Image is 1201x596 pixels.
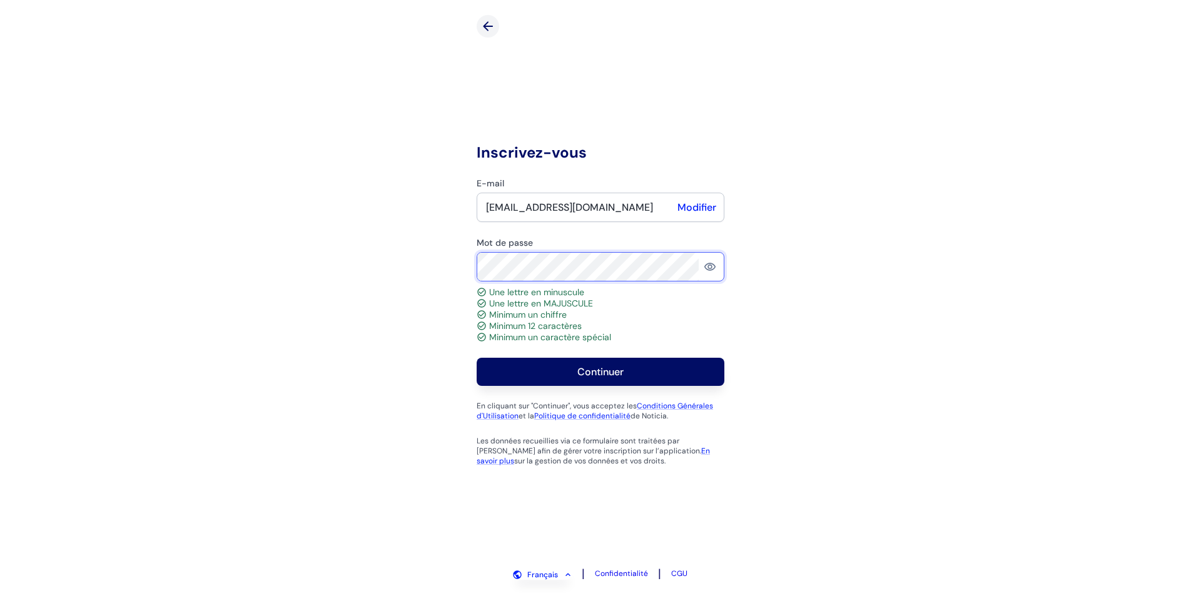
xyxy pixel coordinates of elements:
label: Mot de passe [477,237,724,248]
p: Une lettre en minuscule [477,286,724,298]
span: | [582,566,585,581]
p: Une lettre en MAJUSCULE [477,298,724,309]
p: Les données recueillies via ce formulaire sont traitées par [PERSON_NAME] afin de gérer votre ins... [477,436,724,466]
h4: Inscrivez-vous [477,143,724,163]
p: Minimum un caractère spécial [477,331,724,343]
a: En savoir plus [477,446,710,466]
a: Confidentialité [595,568,648,578]
div: Continuer [577,365,624,378]
a: Modifier [677,201,716,214]
p: Minimum un chiffre [477,309,724,320]
a: Politique de confidentialité [534,411,631,421]
p: Minimum 12 caractères [477,320,724,331]
button: Français [514,570,572,580]
label: E-mail [477,178,724,189]
span: | [658,566,661,581]
div: back-button [477,15,499,38]
button: Continuer [477,358,724,386]
a: Conditions Générales d'Utilisation [477,401,713,421]
a: CGU [671,568,687,578]
p: En cliquant sur "Continuer", vous acceptez les et la de Noticia. [477,401,724,421]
